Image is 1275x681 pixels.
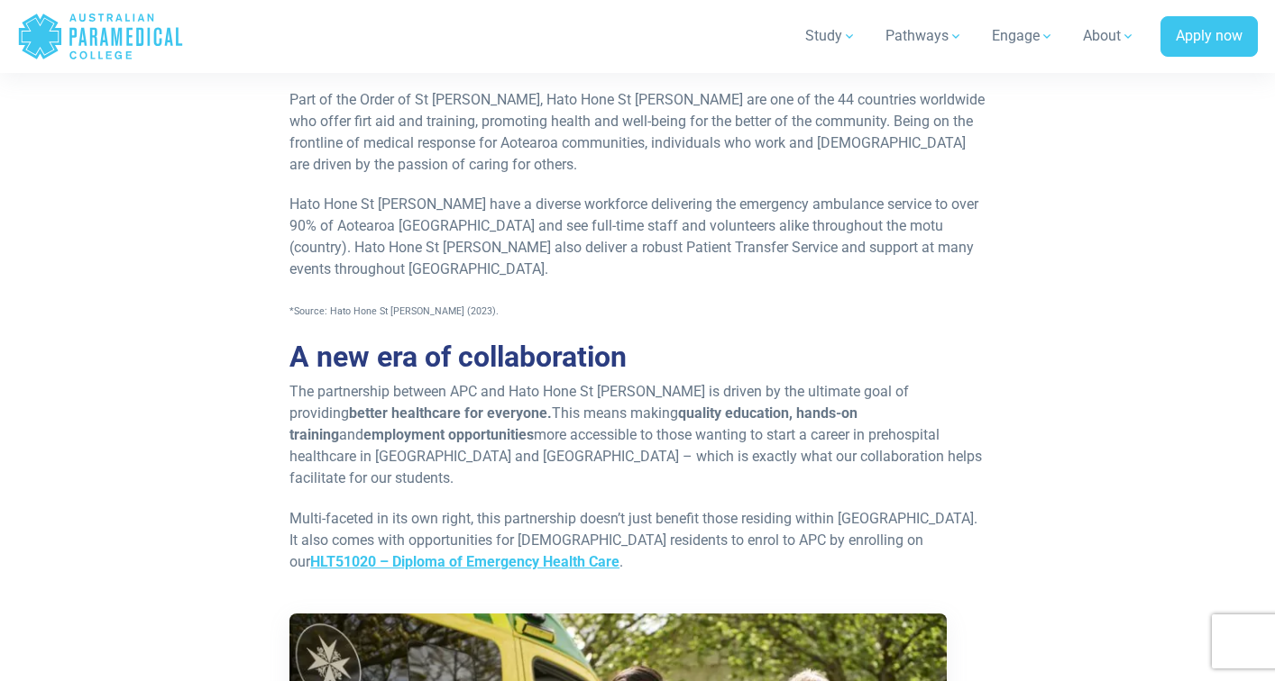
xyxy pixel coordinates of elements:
[289,383,982,486] span: The partnership between APC and Hato Hone St [PERSON_NAME] is driven by the ultimate goal of prov...
[289,194,986,280] p: Hato Hone St [PERSON_NAME] have a diverse workforce delivering the emergency ambulance service to...
[349,404,552,422] strong: better healthcare for everyone.
[678,404,793,422] strong: quality education,
[289,89,986,176] p: Part of the Order of St [PERSON_NAME], Hato Hone St [PERSON_NAME] are one of the 44 countries wor...
[289,305,499,317] span: *Source: Hato Hone St [PERSON_NAME] (2023).
[794,11,867,61] a: Study
[363,426,534,443] strong: employment opportunities
[289,510,977,570] span: Multi-faceted in its own right, this partnership doesn’t just benefit those residing within [GEOG...
[1160,16,1258,58] a: Apply now
[981,11,1065,61] a: Engage
[289,340,627,374] span: A new era of collaboration
[1072,11,1146,61] a: About
[875,11,974,61] a: Pathways
[17,7,184,66] a: Australian Paramedical College
[310,553,619,570] a: HLT51020 – Diploma of Emergency Health Care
